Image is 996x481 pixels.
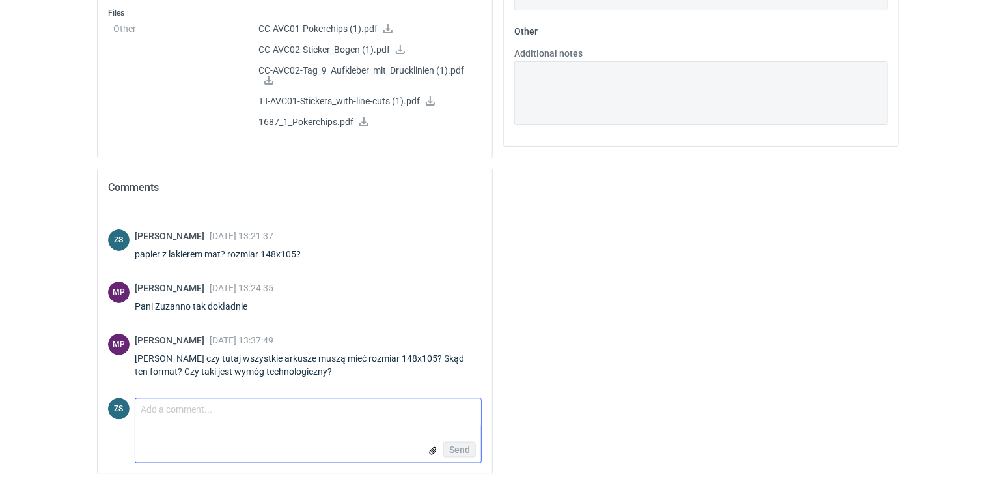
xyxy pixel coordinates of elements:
h3: Files [108,8,482,18]
span: [DATE] 13:37:49 [210,335,273,345]
span: [PERSON_NAME] [135,231,210,241]
div: Zuzanna Szygenda [108,398,130,420]
span: [PERSON_NAME] [135,283,210,293]
span: [DATE] 13:24:35 [210,283,273,293]
label: Additional notes [514,47,583,60]
p: 1687_1_Pokerchips.pdf [258,117,477,128]
div: Michał Palasek [108,334,130,355]
p: TT-AVC01-Stickers_with-line-cuts (1).pdf [258,96,477,108]
div: [PERSON_NAME] czy tutaj wszystkie arkusze muszą mieć rozmiar 148x105? Skąd ten format? Czy taki j... [135,352,482,378]
figcaption: MP [108,334,130,355]
button: Send [443,442,476,458]
div: Michał Palasek [108,282,130,303]
textarea: - [514,61,888,125]
div: papier z lakierem mat? rozmiar 148x105? [135,248,316,261]
div: Pani Zuzanno tak dokładnie [135,300,273,313]
span: Send [449,445,470,454]
legend: Other [514,21,538,36]
p: CC-AVC02-Tag_9_Aufkleber_mit_Drucklinien (1).pdf [258,65,477,87]
span: [PERSON_NAME] [135,335,210,345]
p: CC-AVC01-Pokerchips (1).pdf [258,23,477,35]
p: CC-AVC02-Sticker_Bogen (1).pdf [258,44,477,56]
span: [DATE] 13:21:37 [210,231,273,241]
dt: Other [113,18,258,138]
figcaption: ZS [108,398,130,420]
figcaption: MP [108,282,130,303]
div: Zuzanna Szygenda [108,229,130,251]
figcaption: ZS [108,229,130,251]
h2: Comments [108,180,482,196]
